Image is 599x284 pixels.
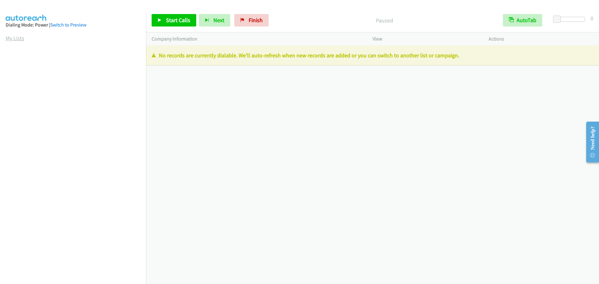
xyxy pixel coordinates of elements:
p: View [373,35,477,43]
button: Next [199,14,230,26]
a: Switch to Preview [50,22,86,28]
span: Finish [249,17,263,24]
span: Next [213,17,224,24]
div: 0 [591,14,593,22]
a: Start Calls [152,14,196,26]
a: Finish [234,14,269,26]
div: Delay between calls (in seconds) [556,17,585,22]
span: Start Calls [166,17,190,24]
p: No records are currently dialable. We'll auto-refresh when new records are added or you can switc... [152,51,593,60]
p: Company Information [152,35,361,43]
p: Actions [489,35,593,43]
a: My Lists [6,35,24,42]
p: Paused [277,16,492,25]
button: AutoTab [503,14,542,26]
div: Dialing Mode: Power | [6,21,140,29]
iframe: Resource Center [581,117,599,167]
